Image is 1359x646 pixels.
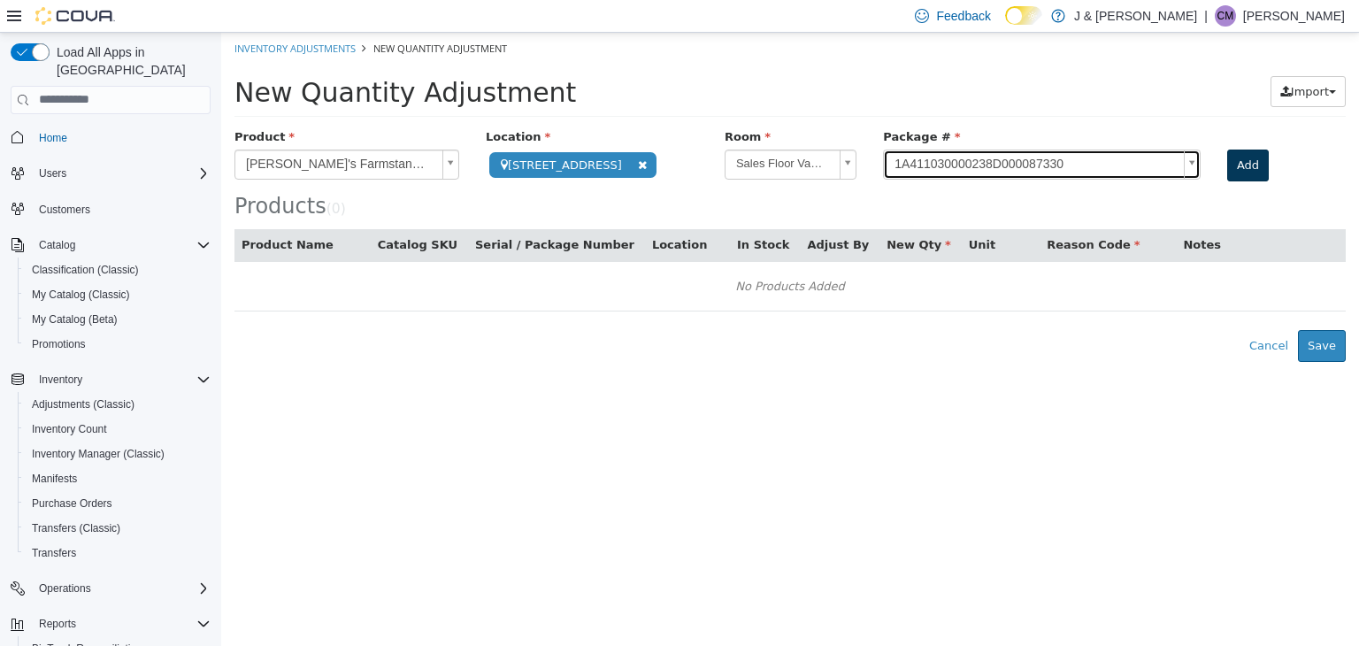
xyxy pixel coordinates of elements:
button: Adjust By [586,204,651,221]
button: Users [4,161,218,186]
span: Inventory Manager (Classic) [25,443,211,465]
button: Adjustments (Classic) [18,392,218,417]
a: Purchase Orders [25,493,119,514]
a: Adjustments (Classic) [25,394,142,415]
a: My Catalog (Classic) [25,284,137,305]
button: Product Name [20,204,116,221]
span: Purchase Orders [32,496,112,511]
button: Customers [4,196,218,222]
button: Purchase Orders [18,491,218,516]
span: Room [503,97,549,111]
p: J & [PERSON_NAME] [1074,5,1197,27]
a: Promotions [25,334,93,355]
a: Manifests [25,468,84,489]
span: Transfers [32,546,76,560]
a: Transfers [25,542,83,564]
img: Cova [35,7,115,25]
span: Classification (Classic) [32,263,139,277]
button: Notes [962,204,1002,221]
span: 1A411030000238D000087330 [663,118,956,146]
button: Catalog [32,235,82,256]
input: Dark Mode [1005,6,1042,25]
span: Transfers (Classic) [32,521,120,535]
span: Reason Code [825,205,918,219]
button: Location [431,204,489,221]
button: Inventory Manager (Classic) [18,442,218,466]
span: Reports [32,613,211,634]
span: Catalog [39,238,75,252]
span: Users [39,166,66,181]
span: Feedback [936,7,990,25]
button: Home [4,125,218,150]
button: Catalog [4,233,218,258]
span: Customers [39,203,90,217]
button: In Stock [516,204,572,221]
span: My Catalog (Classic) [25,284,211,305]
button: Cancel [1018,297,1077,329]
span: Inventory Count [25,419,211,440]
span: Products [13,161,105,186]
span: Load All Apps in [GEOGRAPHIC_DATA] [50,43,211,79]
span: Package # [662,97,739,111]
button: My Catalog (Beta) [18,307,218,332]
span: Transfers [25,542,211,564]
button: Save [1077,297,1125,329]
span: New Qty [665,205,730,219]
span: Product [13,97,73,111]
span: Customers [32,198,211,220]
button: Inventory Count [18,417,218,442]
button: Operations [32,578,98,599]
span: Home [32,127,211,149]
span: My Catalog (Beta) [32,312,118,327]
button: Inventory [32,369,89,390]
button: Transfers (Classic) [18,516,218,541]
a: Inventory Manager (Classic) [25,443,172,465]
span: My Catalog (Beta) [25,309,211,330]
span: Inventory [39,373,82,387]
span: CM [1217,5,1234,27]
span: Adjustments (Classic) [25,394,211,415]
span: Manifests [25,468,211,489]
button: Manifests [18,466,218,491]
span: Manifests [32,472,77,486]
button: Inventory [4,367,218,392]
small: ( ) [105,168,125,184]
span: Promotions [25,334,211,355]
span: Classification (Classic) [25,259,211,281]
span: Reports [39,617,76,631]
a: My Catalog (Beta) [25,309,125,330]
button: Users [32,163,73,184]
span: My Catalog (Classic) [32,288,130,302]
span: Inventory [32,369,211,390]
span: Sales Floor Vault - Live [504,118,611,145]
a: Home [32,127,74,149]
p: [PERSON_NAME] [1243,5,1345,27]
button: Catalog SKU [157,204,240,221]
div: No Products Added [25,241,1113,267]
a: Customers [32,199,97,220]
a: Sales Floor Vault - Live [503,117,635,147]
span: Adjustments (Classic) [32,397,134,411]
button: Operations [4,576,218,601]
span: 0 [111,168,119,184]
span: Users [32,163,211,184]
button: Reports [4,611,218,636]
span: Operations [32,578,211,599]
button: Serial / Package Number [254,204,417,221]
button: Promotions [18,332,218,357]
a: [PERSON_NAME]'s Farmstand | Ice Wookie | Pre Roll | 1g (1pk) [13,117,238,147]
span: Transfers (Classic) [25,518,211,539]
p: | [1204,5,1208,27]
a: 1A411030000238D000087330 [662,117,979,147]
button: Unit [748,204,778,221]
span: Promotions [32,337,86,351]
a: Classification (Classic) [25,259,146,281]
div: Cheyenne Mann [1215,5,1236,27]
span: Location [265,97,329,111]
span: New Quantity Adjustment [152,9,286,22]
span: [STREET_ADDRESS] [268,119,435,145]
span: Inventory Manager (Classic) [32,447,165,461]
span: Home [39,131,67,145]
span: Dark Mode [1005,25,1006,26]
a: Transfers (Classic) [25,518,127,539]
